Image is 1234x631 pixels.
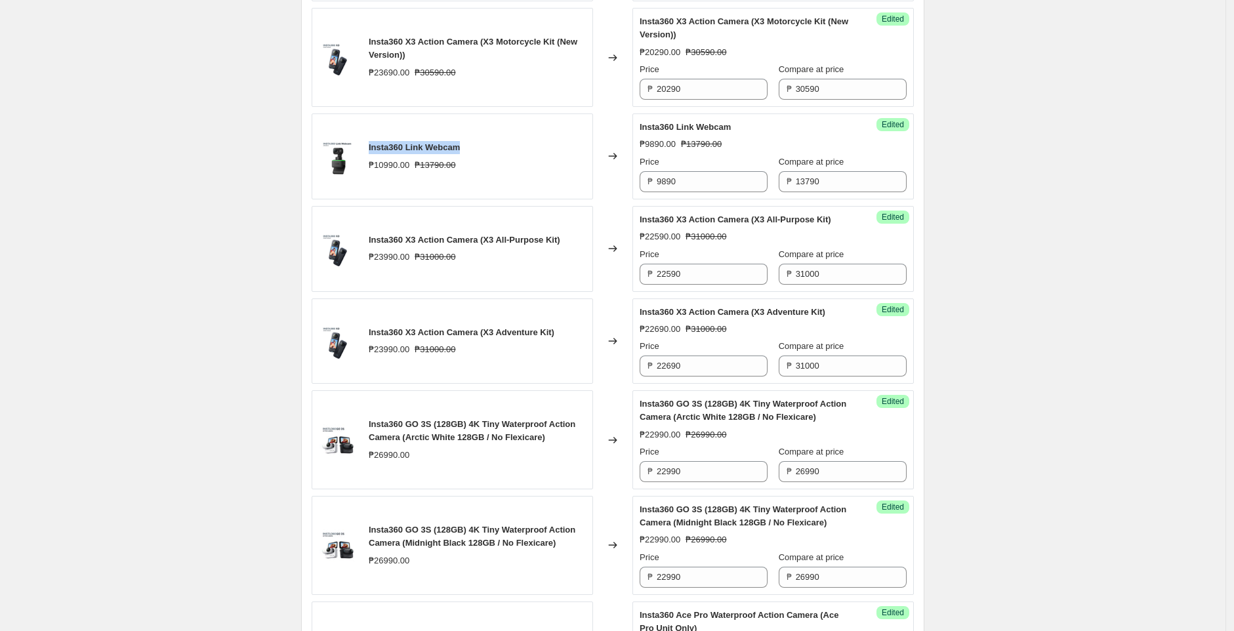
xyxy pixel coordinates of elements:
[640,64,659,74] span: Price
[415,159,455,172] strike: ₱13790.00
[787,176,792,186] span: ₱
[369,554,409,567] div: ₱26990.00
[787,361,792,371] span: ₱
[640,323,680,336] div: ₱22690.00
[779,64,844,74] span: Compare at price
[882,304,904,315] span: Edited
[369,419,575,442] span: Insta360 GO 3S (128GB) 4K Tiny Waterproof Action Camera (Arctic White 128GB / No Flexicare)
[640,552,659,562] span: Price
[779,447,844,457] span: Compare at price
[686,230,726,243] strike: ₱31000.00
[787,269,792,279] span: ₱
[369,251,409,264] div: ₱23990.00
[640,504,846,527] span: Insta360 GO 3S (128GB) 4K Tiny Waterproof Action Camera (Midnight Black 128GB / No Flexicare)
[686,428,726,441] strike: ₱26990.00
[882,119,904,130] span: Edited
[640,533,680,546] div: ₱22990.00
[648,84,653,94] span: ₱
[686,323,726,336] strike: ₱31000.00
[640,230,680,243] div: ₱22590.00
[319,321,358,361] img: ginee_20240312115247302_0481562732_80x.png
[640,447,659,457] span: Price
[319,229,358,268] img: ginee_20240312115247302_0481562732_80x.png
[787,466,792,476] span: ₱
[640,138,676,151] div: ₱9890.00
[369,449,409,462] div: ₱26990.00
[787,84,792,94] span: ₱
[319,420,358,460] img: ADInsta360GO3SBOTH_74dbbf98-7cd7-4974-8821-7ddeaeea67ff_80x.jpg
[415,251,455,264] strike: ₱31000.00
[640,46,680,59] div: ₱20290.00
[369,37,577,60] span: Insta360 X3 Action Camera (X3 Motorcycle Kit (New Version))
[648,269,653,279] span: ₱
[882,502,904,512] span: Edited
[640,307,825,317] span: Insta360 X3 Action Camera (X3 Adventure Kit)
[882,396,904,407] span: Edited
[648,466,653,476] span: ₱
[779,249,844,259] span: Compare at price
[640,122,731,132] span: Insta360 Link Webcam
[882,14,904,24] span: Edited
[319,38,358,77] img: ginee_20240312115247302_0481562732_80x.png
[369,327,554,337] span: Insta360 X3 Action Camera (X3 Adventure Kit)
[648,572,653,582] span: ₱
[369,235,560,245] span: Insta360 X3 Action Camera (X3 All-Purpose Kit)
[369,525,575,548] span: Insta360 GO 3S (128GB) 4K Tiny Waterproof Action Camera (Midnight Black 128GB / No Flexicare)
[787,572,792,582] span: ₱
[640,399,846,422] span: Insta360 GO 3S (128GB) 4K Tiny Waterproof Action Camera (Arctic White 128GB / No Flexicare)
[640,214,831,224] span: Insta360 X3 Action Camera (X3 All-Purpose Kit)
[640,16,848,39] span: Insta360 X3 Action Camera (X3 Motorcycle Kit (New Version))
[882,212,904,222] span: Edited
[640,341,659,351] span: Price
[369,142,460,152] span: Insta360 Link Webcam
[648,361,653,371] span: ₱
[369,343,409,356] div: ₱23990.00
[640,428,680,441] div: ₱22990.00
[779,157,844,167] span: Compare at price
[686,533,726,546] strike: ₱26990.00
[415,343,455,356] strike: ₱31000.00
[369,159,409,172] div: ₱10990.00
[779,341,844,351] span: Compare at price
[779,552,844,562] span: Compare at price
[319,525,358,565] img: ADInsta360GO3SBOTH_74dbbf98-7cd7-4974-8821-7ddeaeea67ff_80x.jpg
[640,249,659,259] span: Price
[415,66,455,79] strike: ₱30590.00
[640,157,659,167] span: Price
[648,176,653,186] span: ₱
[369,66,409,79] div: ₱23690.00
[882,607,904,618] span: Edited
[686,46,726,59] strike: ₱30590.00
[319,136,358,176] img: 2022Thubnails26-54_72e76f3e-da82-45e1-8ddf-8a3be71413de_80x.png
[681,138,722,151] strike: ₱13790.00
